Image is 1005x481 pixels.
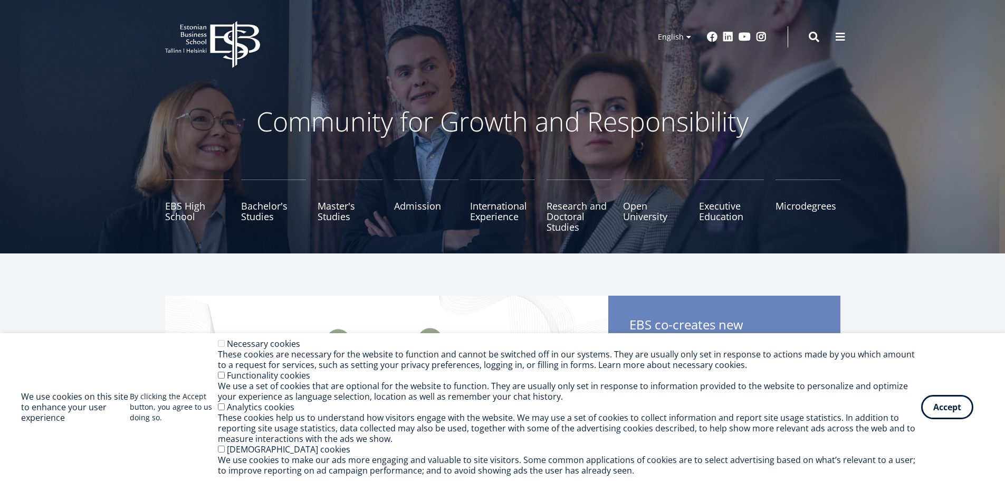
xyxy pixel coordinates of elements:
[776,180,840,232] a: Microdegrees
[318,180,382,232] a: Master's Studies
[130,391,218,423] p: By clicking the Accept button, you agree to us doing so.
[723,32,733,42] a: Linkedin
[623,180,688,232] a: Open University
[218,381,921,402] div: We use a set of cookies that are optional for the website to function. They are usually only set ...
[241,180,306,232] a: Bachelor's Studies
[547,180,611,232] a: Research and Doctoral Studies
[223,106,782,137] p: Community for Growth and Responsibility
[921,395,973,419] button: Accept
[629,317,819,352] span: EBS co-creates new
[227,444,350,455] label: [DEMOGRAPHIC_DATA] cookies
[227,338,300,350] label: Necessary cookies
[21,391,130,423] h2: We use cookies on this site to enhance your user experience
[394,180,459,232] a: Admission
[699,180,764,232] a: Executive Education
[218,412,921,444] div: These cookies help us to understand how visitors engage with the website. We may use a set of coo...
[218,455,921,476] div: We use cookies to make our ads more engaging and valuable to site visitors. Some common applicati...
[739,32,751,42] a: Youtube
[470,180,535,232] a: International Experience
[227,401,294,413] label: Analytics cookies
[629,333,819,348] span: Sustainability Toolkit for Startups
[707,32,717,42] a: Facebook
[165,180,230,232] a: EBS High School
[218,349,921,370] div: These cookies are necessary for the website to function and cannot be switched off in our systems...
[756,32,767,42] a: Instagram
[227,370,310,381] label: Functionality cookies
